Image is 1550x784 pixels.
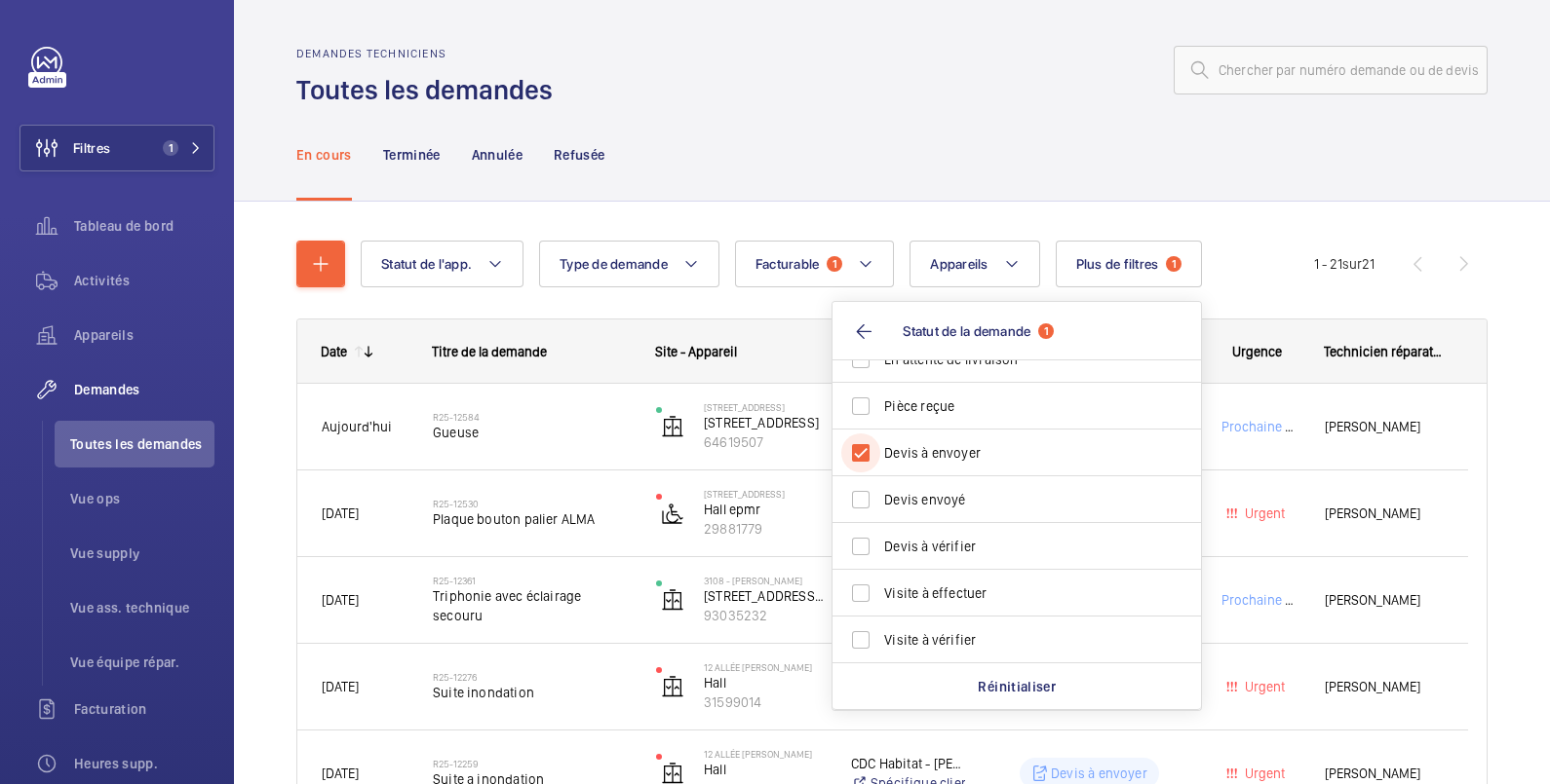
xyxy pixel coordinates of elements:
p: Devis à envoyer [1051,764,1147,783]
h2: R25-12530 [433,498,631,509]
img: elevator.svg [661,415,684,438]
span: 1 - 21 21 [1314,257,1375,271]
span: 1 [163,140,178,156]
span: Plaque bouton palier ALMA [433,509,631,529]
span: Technicien réparateur [1324,344,1445,359]
div: Press SPACE to select this row. [297,644,1468,730]
span: Tableau de bord [74,216,214,236]
span: Visite à effectuer [884,583,1152,603]
span: Devis à envoyer [884,443,1152,463]
button: Statut de la demande1 [833,302,1201,360]
button: Plus de filtres1 [1056,241,1203,287]
div: Press SPACE to select this row. [297,470,1468,557]
span: Facturable [756,256,820,272]
span: Gueuse [433,423,631,442]
span: Site - Appareil [655,344,737,359]
p: 12 allée [PERSON_NAME] [704,748,826,760]
span: Vue ass. technique [70,598,214,617]
p: CDC Habitat - [PERSON_NAME] [851,754,965,773]
img: elevator.svg [661,675,684,698]
p: 3108 - [PERSON_NAME] [704,575,826,586]
span: Urgent [1241,505,1285,521]
span: Appareils [74,325,214,345]
p: 12 allée [PERSON_NAME] [704,661,826,673]
span: [PERSON_NAME] [1325,676,1444,698]
p: 64619507 [704,432,826,452]
p: Annulée [472,145,523,165]
span: Heures supp. [74,754,214,773]
span: Type de demande [560,256,668,272]
span: Devis envoyé [884,490,1152,509]
span: Triphonie avec éclairage secouru [433,586,631,625]
span: Toutes les demandes [70,434,214,454]
span: Appareils [930,256,988,272]
p: [STREET_ADDRESS] [704,401,826,413]
p: 93035232 [704,606,826,625]
p: Hall epmr [704,500,826,519]
p: Terminée [383,145,441,165]
p: [STREET_ADDRESS] [704,488,826,500]
button: Filtres1 [19,125,214,171]
span: Prochaine visite [1218,419,1317,434]
h2: Demandes techniciens [296,47,564,60]
span: Filtres [73,138,110,158]
span: Plus de filtres [1076,256,1159,272]
span: Aujourd'hui [322,419,392,434]
span: Visite à vérifier [884,630,1152,650]
span: [PERSON_NAME] [1325,416,1444,438]
div: Press SPACE to select this row. [297,384,1468,470]
span: 1 [1166,256,1182,272]
span: Urgent [1241,765,1285,781]
img: platform_lift.svg [661,502,684,525]
button: Type de demande [539,241,719,287]
p: 31599014 [704,692,826,712]
span: Devis à vérifier [884,537,1152,556]
span: Suite inondation [433,683,631,702]
p: 29881779 [704,519,826,539]
h2: R25-12259 [433,758,631,769]
p: Hall [704,760,826,779]
button: Facturable1 [735,241,895,287]
h2: R25-12276 [433,671,631,683]
span: Statut de la demande [903,323,1030,339]
span: Facturation [74,699,214,719]
div: Press SPACE to select this row. [297,557,1468,644]
h1: Toutes les demandes [296,72,564,108]
span: Vue supply [70,543,214,563]
span: [PERSON_NAME] [1325,503,1444,525]
span: Vue ops [70,489,214,508]
h2: R25-12361 [433,575,631,586]
span: Activités [74,271,214,290]
span: Urgent [1241,679,1285,694]
span: Urgence [1232,344,1282,359]
span: 1 [827,256,842,272]
p: Refusée [554,145,604,165]
span: [PERSON_NAME] [1325,589,1444,612]
span: sur [1342,256,1362,272]
span: Demandes [74,380,214,399]
button: Appareils [910,241,1039,287]
span: [DATE] [322,679,359,694]
input: Chercher par numéro demande ou de devis [1174,46,1488,94]
div: Date [321,344,347,359]
button: Statut de l'app. [361,241,523,287]
span: [DATE] [322,505,359,521]
h2: R25-12584 [433,411,631,423]
p: [STREET_ADDRESS][PERSON_NAME] [704,586,826,606]
span: Titre de la demande [432,344,547,359]
p: Hall [704,673,826,692]
img: elevator.svg [661,588,684,612]
span: Prochaine visite [1218,592,1317,608]
span: 1 [1038,323,1054,339]
span: [DATE] [322,592,359,608]
span: [DATE] [322,765,359,781]
p: Réinitialiser [978,677,1056,696]
span: Statut de l'app. [381,256,472,272]
span: Pièce reçue [884,396,1152,416]
p: [STREET_ADDRESS] [704,413,826,432]
p: En cours [296,145,352,165]
span: Vue équipe répar. [70,653,214,672]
